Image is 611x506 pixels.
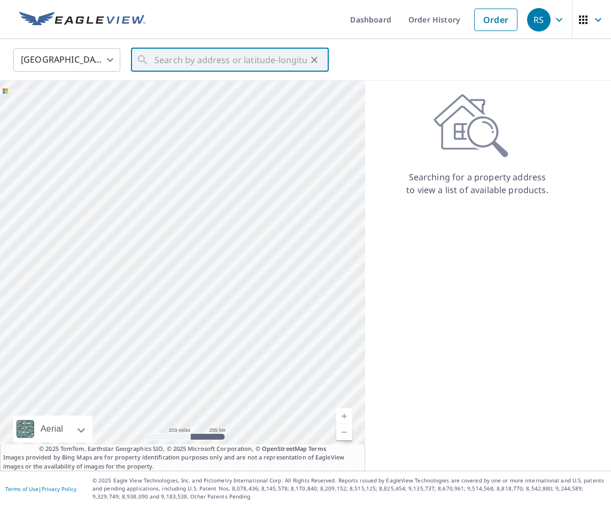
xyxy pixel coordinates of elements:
a: OpenStreetMap [262,444,307,453]
p: © 2025 Eagle View Technologies, Inc. and Pictometry International Corp. All Rights Reserved. Repo... [92,477,606,501]
div: Aerial [13,416,92,442]
p: Searching for a property address to view a list of available products. [406,171,549,196]
div: Aerial [37,416,66,442]
a: Privacy Policy [42,485,76,493]
input: Search by address or latitude-longitude [154,45,307,75]
a: Terms of Use [5,485,38,493]
a: Order [474,9,517,31]
div: RS [527,8,551,32]
div: [GEOGRAPHIC_DATA] [13,45,120,75]
a: Terms [308,444,326,453]
a: Current Level 5, Zoom Out [336,424,352,440]
img: EV Logo [19,12,145,28]
span: © 2025 TomTom, Earthstar Geographics SIO, © 2025 Microsoft Corporation, © [39,444,326,454]
p: | [5,486,76,492]
a: Current Level 5, Zoom In [336,408,352,424]
button: Clear [307,52,322,67]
